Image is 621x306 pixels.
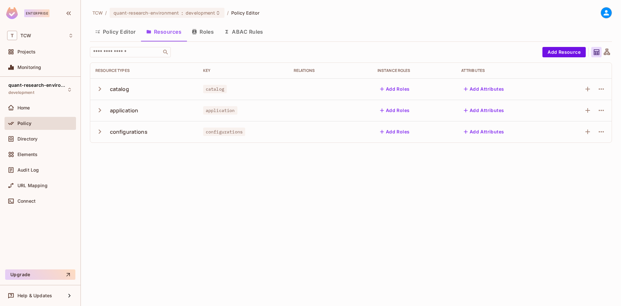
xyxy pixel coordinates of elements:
[377,68,451,73] div: Instance roles
[17,167,39,173] span: Audit Log
[17,183,48,188] span: URL Mapping
[110,128,147,135] div: configurations
[17,293,52,298] span: Help & Updates
[8,90,34,95] span: development
[461,105,507,116] button: Add Attributes
[227,10,229,16] li: /
[181,10,183,16] span: :
[17,49,36,54] span: Projects
[294,68,367,73] div: Relations
[461,68,547,73] div: Attributes
[110,107,138,114] div: application
[203,85,227,93] span: catalog
[461,127,507,137] button: Add Attributes
[95,68,193,73] div: Resource Types
[17,136,38,142] span: Directory
[203,68,283,73] div: Key
[141,24,187,40] button: Resources
[17,198,36,204] span: Connect
[5,269,75,280] button: Upgrade
[105,10,107,16] li: /
[110,85,129,93] div: catalog
[203,128,245,136] span: configurations
[17,121,31,126] span: Policy
[461,84,507,94] button: Add Attributes
[17,65,41,70] span: Monitoring
[203,106,237,115] span: application
[17,105,30,110] span: Home
[377,84,412,94] button: Add Roles
[6,7,18,19] img: SReyMgAAAABJRU5ErkJggg==
[17,152,38,157] span: Elements
[542,47,586,57] button: Add Resource
[377,105,412,116] button: Add Roles
[8,83,67,88] span: quant-research-environment
[24,9,49,17] div: Enterprise
[93,10,103,16] span: the active workspace
[114,10,179,16] span: quant-research-environment
[7,31,17,40] span: T
[90,24,141,40] button: Policy Editor
[219,24,268,40] button: ABAC Rules
[231,10,260,16] span: Policy Editor
[377,127,412,137] button: Add Roles
[186,10,215,16] span: development
[20,33,31,38] span: Workspace: TCW
[187,24,219,40] button: Roles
